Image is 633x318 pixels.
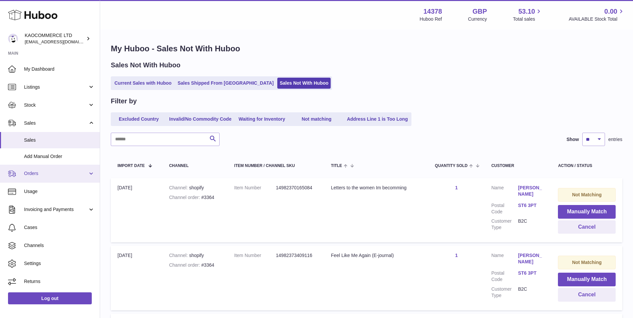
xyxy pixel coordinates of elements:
[235,114,289,125] a: Waiting for Inventory
[8,292,92,304] a: Log out
[24,170,88,177] span: Orders
[435,164,467,168] span: Quantity Sold
[276,185,318,191] dd: 14982370165084
[491,286,518,299] dt: Customer Type
[518,7,535,16] span: 53.10
[8,34,18,44] img: internalAdmin-14378@internal.huboo.com
[167,114,234,125] a: Invalid/No Commodity Code
[331,252,422,259] div: Feel Like Me Again (E-journal)
[491,252,518,267] dt: Name
[572,260,602,265] strong: Not Matching
[24,260,95,267] span: Settings
[169,253,189,258] strong: Channel
[567,136,579,143] label: Show
[604,7,617,16] span: 0.00
[491,164,545,168] div: Customer
[558,220,616,234] button: Cancel
[234,252,276,259] dt: Item Number
[169,185,221,191] div: shopify
[24,242,95,249] span: Channels
[169,262,221,268] div: #3364
[111,246,163,310] td: [DATE]
[491,202,518,215] dt: Postal Code
[455,185,458,190] a: 1
[111,97,137,106] h2: Filter by
[169,195,202,200] strong: Channel order
[24,120,88,126] span: Sales
[608,136,622,143] span: entries
[24,137,95,143] span: Sales
[558,205,616,219] button: Manually Match
[24,278,95,285] span: Returns
[518,252,545,265] a: [PERSON_NAME]
[24,206,88,213] span: Invoicing and Payments
[518,185,545,197] a: [PERSON_NAME]
[111,178,163,242] td: [DATE]
[169,262,202,268] strong: Channel order
[569,16,625,22] span: AVAILABLE Stock Total
[169,185,189,190] strong: Channel
[513,16,543,22] span: Total sales
[572,192,602,197] strong: Not Matching
[569,7,625,22] a: 0.00 AVAILABLE Stock Total
[234,164,318,168] div: Item Number / Channel SKU
[169,164,221,168] div: Channel
[518,286,545,299] dd: B2C
[331,164,342,168] span: Title
[518,270,545,276] a: ST6 3PT
[112,114,166,125] a: Excluded Country
[558,288,616,302] button: Cancel
[518,218,545,231] dd: B2C
[276,252,318,259] dd: 14982373409116
[111,43,622,54] h1: My Huboo - Sales Not With Huboo
[24,84,88,90] span: Listings
[331,185,422,191] div: Letters to the women Im becomming
[420,16,442,22] div: Huboo Ref
[513,7,543,22] a: 53.10 Total sales
[111,61,181,70] h2: Sales Not With Huboo
[24,188,95,195] span: Usage
[455,253,458,258] a: 1
[25,39,98,44] span: [EMAIL_ADDRESS][DOMAIN_NAME]
[277,78,331,89] a: Sales Not With Huboo
[234,185,276,191] dt: Item Number
[423,7,442,16] strong: 14378
[345,114,410,125] a: Address Line 1 is Too Long
[25,32,85,45] div: KAOCOMMERCE LTD
[112,78,174,89] a: Current Sales with Huboo
[491,185,518,199] dt: Name
[472,7,487,16] strong: GBP
[491,218,518,231] dt: Customer Type
[558,164,616,168] div: Action / Status
[24,102,88,108] span: Stock
[24,224,95,231] span: Cases
[518,202,545,209] a: ST6 3PT
[175,78,276,89] a: Sales Shipped From [GEOGRAPHIC_DATA]
[169,252,221,259] div: shopify
[169,194,221,201] div: #3364
[117,164,145,168] span: Import date
[468,16,487,22] div: Currency
[290,114,343,125] a: Not matching
[24,66,95,72] span: My Dashboard
[491,270,518,283] dt: Postal Code
[24,153,95,160] span: Add Manual Order
[558,273,616,286] button: Manually Match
